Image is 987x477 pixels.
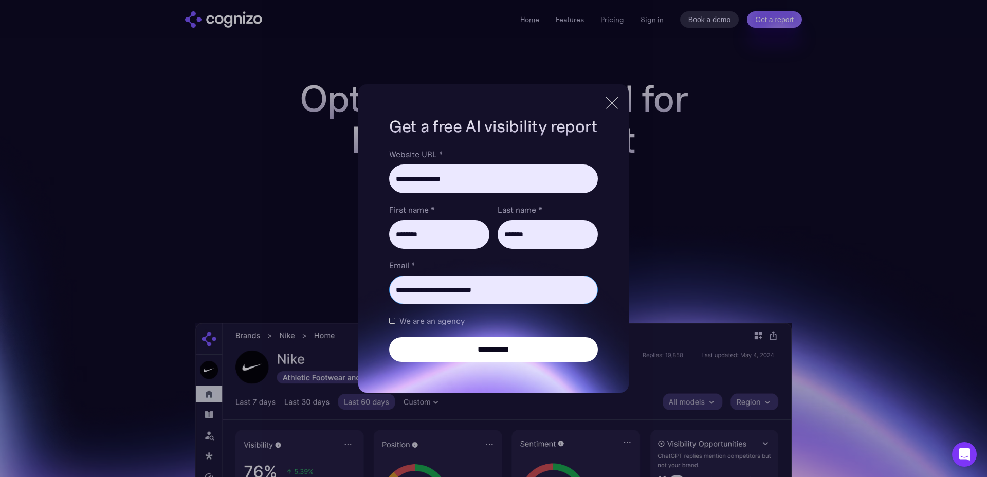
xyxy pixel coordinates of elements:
div: Open Intercom Messenger [952,442,977,467]
label: Website URL * [389,148,598,160]
form: Brand Report Form [389,148,598,362]
label: Email * [389,259,598,271]
label: Last name * [498,204,598,216]
label: First name * [389,204,489,216]
span: We are an agency [399,315,465,327]
h1: Get a free AI visibility report [389,115,598,138]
